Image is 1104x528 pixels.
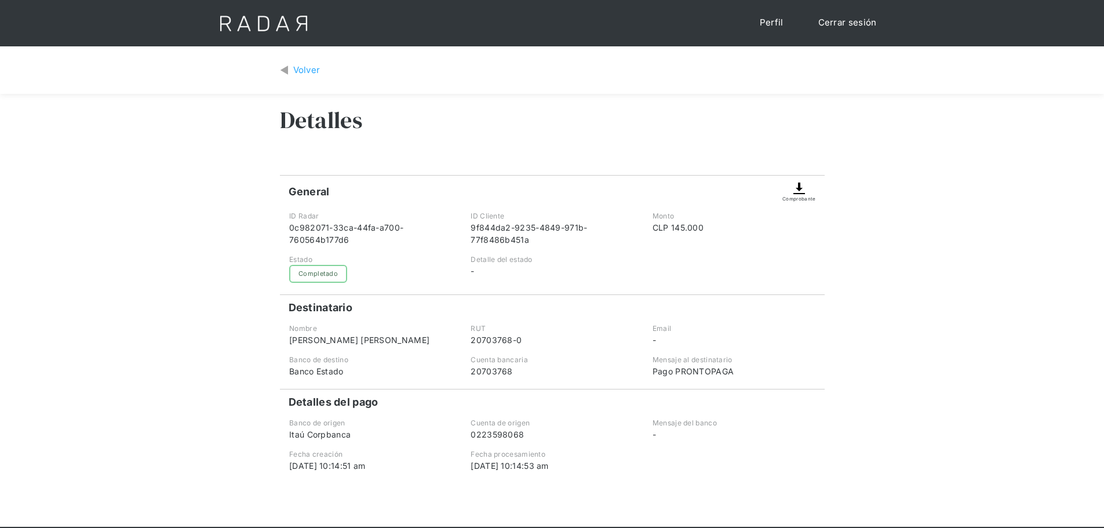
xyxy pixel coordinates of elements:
div: Monto [653,211,815,221]
div: Banco de origen [289,418,451,428]
div: - [471,265,633,277]
div: 20703768-0 [471,334,633,346]
div: 0223598068 [471,428,633,440]
div: Itaú Corpbanca [289,428,451,440]
h3: Detalles [280,105,362,134]
div: Pago PRONTOPAGA [653,365,815,377]
a: Volver [280,64,320,77]
h4: Destinatario [289,301,353,315]
div: Banco de destino [289,355,451,365]
div: Cuenta de origen [471,418,633,428]
div: Email [653,323,815,334]
a: Perfil [748,12,795,34]
div: Estado [289,254,451,265]
div: Comprobante [782,195,815,202]
div: Volver [293,64,320,77]
div: ID Cliente [471,211,633,221]
div: Mensaje al destinatario [653,355,815,365]
div: Cuenta bancaria [471,355,633,365]
h4: Detalles del pago [289,395,378,409]
a: Cerrar sesión [807,12,888,34]
div: 9f844da2-9235-4849-971b-77f8486b451a [471,221,633,246]
div: Banco Estado [289,365,451,377]
div: Detalle del estado [471,254,633,265]
div: Fecha procesamiento [471,449,633,460]
div: [PERSON_NAME] [PERSON_NAME] [289,334,451,346]
div: RUT [471,323,633,334]
h4: General [289,185,330,199]
div: CLP 145.000 [653,221,815,234]
img: Descargar comprobante [792,181,806,195]
div: 0c982071-33ca-44fa-a700-760564b177d6 [289,221,451,246]
div: 20703768 [471,365,633,377]
div: Nombre [289,323,451,334]
div: - [653,428,815,440]
div: ID Radar [289,211,451,221]
div: [DATE] 10:14:51 am [289,460,451,472]
div: Mensaje del banco [653,418,815,428]
div: Fecha creación [289,449,451,460]
div: - [653,334,815,346]
div: [DATE] 10:14:53 am [471,460,633,472]
div: Completado [289,265,347,283]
